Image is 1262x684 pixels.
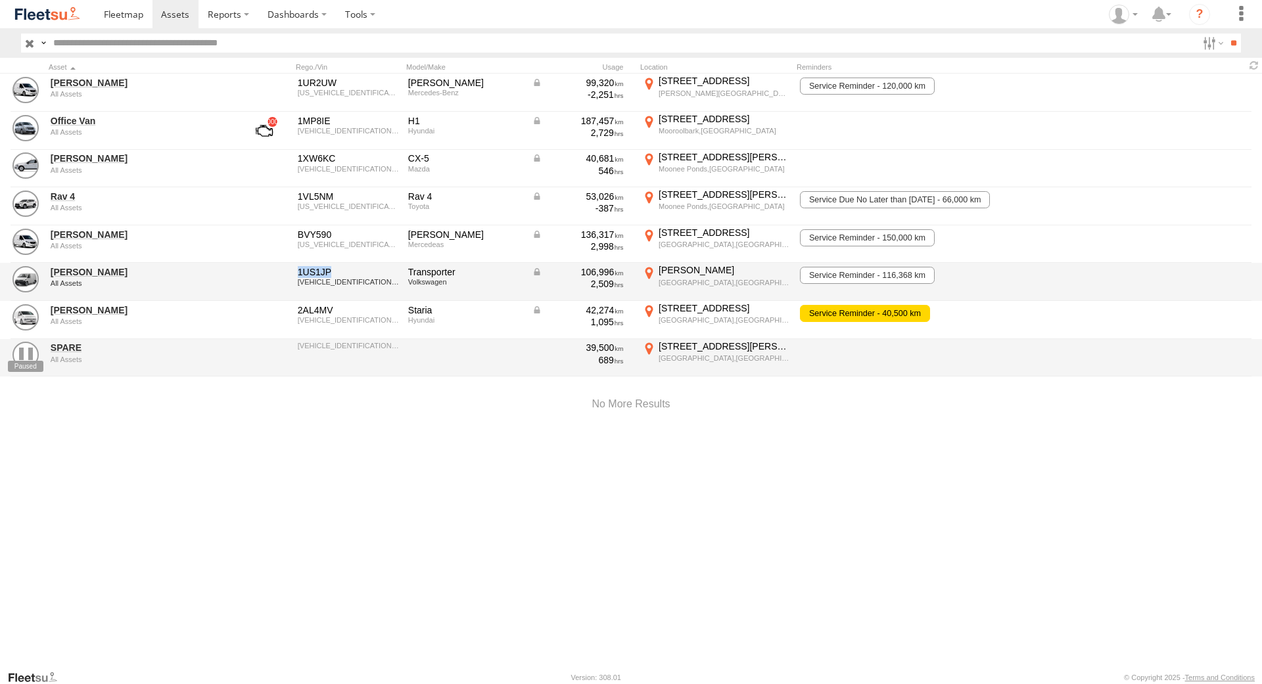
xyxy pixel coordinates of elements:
div: [GEOGRAPHIC_DATA],[GEOGRAPHIC_DATA] [659,315,789,325]
div: [STREET_ADDRESS][PERSON_NAME] [659,340,789,352]
div: [STREET_ADDRESS] [659,113,789,125]
a: View Asset Details [12,152,39,179]
label: Search Query [38,34,49,53]
div: Volkswagen [408,278,523,286]
div: JTMW43FV60D120543 [298,202,399,210]
div: 2,509 [532,278,624,290]
div: 39,500 [532,342,624,353]
div: Usage [530,62,635,72]
a: View Asset with Fault/s [240,115,289,147]
div: 1XW6KC [298,152,399,164]
div: [PERSON_NAME][GEOGRAPHIC_DATA] [659,89,789,98]
div: undefined [51,279,231,287]
div: undefined [51,90,231,98]
div: -387 [532,202,624,214]
div: W1V44760323897685 [298,89,399,97]
div: © Copyright 2025 - [1124,673,1255,681]
div: 2,729 [532,127,624,139]
a: View Asset Details [12,77,39,103]
a: [PERSON_NAME] [51,77,231,89]
div: Rav 4 [408,191,523,202]
div: CX-5 [408,152,523,164]
span: Service Reminder - 116,368 km [800,267,934,284]
div: [STREET_ADDRESS][PERSON_NAME] [659,151,789,163]
div: undefined [51,242,231,250]
div: [GEOGRAPHIC_DATA],[GEOGRAPHIC_DATA] [659,240,789,249]
div: 1VL5NM [298,191,399,202]
div: Mooroolbark,[GEOGRAPHIC_DATA] [659,126,789,135]
div: JM0KF4W2A10875074 [298,165,399,173]
div: KMFYFX71MSU183149 [298,316,399,324]
label: Click to View Current Location [640,189,791,224]
div: [STREET_ADDRESS][PERSON_NAME] [659,189,789,200]
div: Data from Vehicle CANbus [532,191,624,202]
label: Click to View Current Location [640,113,791,148]
div: Mercedes-Benz [408,89,523,97]
a: View Asset Details [12,342,39,368]
div: undefined [51,355,231,363]
div: 1,095 [532,316,624,328]
div: [GEOGRAPHIC_DATA],[GEOGRAPHIC_DATA] [659,353,789,363]
label: Click to View Current Location [640,227,791,262]
div: 546 [532,165,624,177]
div: KMHH551CVJU022444 [298,342,399,350]
span: Service Reminder - 40,500 km [800,305,929,322]
div: Data from Vehicle CANbus [532,152,624,164]
label: Click to View Current Location [640,264,791,300]
div: [GEOGRAPHIC_DATA],[GEOGRAPHIC_DATA] [659,278,789,287]
label: Click to View Current Location [640,302,791,338]
div: 1UR2UW [298,77,399,89]
label: Search Filter Options [1198,34,1226,53]
a: [PERSON_NAME] [51,152,231,164]
span: Refresh [1246,59,1262,72]
div: -2,251 [532,89,624,101]
div: [PERSON_NAME] [659,264,789,276]
div: KMFWBX7KLJU979479 [298,127,399,135]
div: Toyota [408,202,523,210]
a: [PERSON_NAME] [51,229,231,240]
div: BVY590 [298,229,399,240]
div: Staria [408,304,523,316]
div: Mazda [408,165,523,173]
div: 689 [532,354,624,366]
a: View Asset Details [12,191,39,217]
div: Moonee Ponds,[GEOGRAPHIC_DATA] [659,164,789,173]
div: 2,998 [532,240,624,252]
div: Model/Make [406,62,525,72]
div: WV1ZZZ7HZNH026619 [298,278,399,286]
span: Service Reminder - 150,000 km [800,229,934,246]
div: Mercedeas [408,240,523,248]
label: Click to View Current Location [640,75,791,110]
div: W1V44760323945138 [298,240,399,248]
div: Vito [408,77,523,89]
div: Data from Vehicle CANbus [532,266,624,278]
a: SPARE [51,342,231,353]
div: Location [640,62,791,72]
div: undefined [51,166,231,174]
div: Data from Vehicle CANbus [532,77,624,89]
div: Data from Vehicle CANbus [532,115,624,127]
a: View Asset Details [12,304,39,331]
div: Peter Edwardes [1104,5,1142,24]
div: Moonee Ponds,[GEOGRAPHIC_DATA] [659,202,789,211]
div: Data from Vehicle CANbus [532,304,624,316]
a: View Asset Details [12,229,39,255]
span: Service Due No Later than 18 Sep 2026 - 66,000 km [800,191,990,208]
div: Hyundai [408,127,523,135]
div: 2AL4MV [298,304,399,316]
div: [STREET_ADDRESS] [659,302,789,314]
div: Data from Vehicle CANbus [532,229,624,240]
div: undefined [51,204,231,212]
div: Click to Sort [49,62,233,72]
a: [PERSON_NAME] [51,266,231,278]
div: Hyundai [408,316,523,324]
a: Terms and Conditions [1185,673,1255,681]
a: Visit our Website [7,671,68,684]
a: Office Van [51,115,231,127]
div: Vito [408,229,523,240]
div: 1MP8IE [298,115,399,127]
div: H1 [408,115,523,127]
a: View Asset Details [12,266,39,292]
div: undefined [51,128,231,136]
a: View Asset Details [12,115,39,141]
